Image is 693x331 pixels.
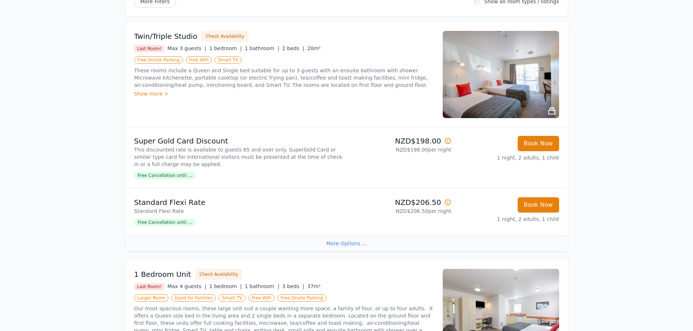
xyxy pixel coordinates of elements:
[245,283,279,289] span: 1 bathroom |
[282,283,304,289] span: 3 beds |
[167,283,206,289] span: Max 4 guests |
[126,235,568,251] div: More Options ...
[307,283,320,289] span: 37m²
[134,136,344,146] p: Super Gold Card Discount
[350,197,451,207] p: NZD$206.50
[186,56,212,64] span: Free WiFi
[134,219,196,226] span: Free Cancellation until ...
[134,207,344,215] p: Standard Flexi Rate
[457,215,559,223] p: 1 night, 2 adults, 1 child
[134,90,434,97] div: Show more >
[282,45,304,51] span: 2 beds |
[134,294,169,302] span: Larger Room
[209,283,242,289] span: 1 bedroom |
[134,146,344,168] p: This discounted rate is available to guests 65 and over only. SuperGold Card or similar type card...
[350,136,451,146] p: NZD$198.00
[134,269,191,279] h3: 1 Bedroom Unit
[215,56,242,64] span: Smart TV
[167,45,206,51] span: Max 3 guests |
[209,45,242,51] span: 1 bedroom |
[278,294,326,302] span: Free Onsite Parking
[202,31,248,42] button: Check Availability
[134,31,198,41] h3: Twin/Triple Studio
[350,146,451,153] p: NZD$198.00 per night
[134,56,183,64] span: Free Onsite Parking
[134,283,165,290] span: Last Room!
[245,45,279,51] span: 1 bathroom |
[307,45,320,51] span: 20m²
[350,207,451,215] p: NZD$206.50 per night
[134,67,434,89] p: These rooms include a Queen and Single bed suitable for up to 3 guests with an ensuite bathroom w...
[248,294,275,302] span: Free WiFi
[171,294,216,302] span: Good for Families
[195,269,242,280] button: Check Availability
[518,197,559,213] button: Book Now
[457,154,559,161] p: 1 night, 2 adults, 1 child
[134,172,196,179] span: Free Cancellation until ...
[134,197,344,207] p: Standard Flexi Rate
[518,136,559,151] button: Book Now
[219,294,246,302] span: Smart TV
[134,45,165,52] span: Last Room!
